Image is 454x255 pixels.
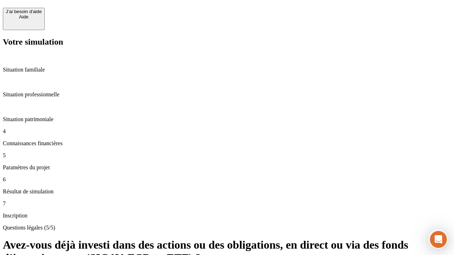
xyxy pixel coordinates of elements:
[430,231,447,248] iframe: Intercom live chat
[3,91,451,98] p: Situation professionnelle
[3,8,45,30] button: J’ai besoin d'aideAide
[6,14,42,19] div: Aide
[3,212,451,219] p: Inscription
[3,176,451,183] p: 6
[3,67,451,73] p: Situation familiale
[3,164,451,171] p: Paramètres du projet
[3,128,451,135] p: 4
[3,116,451,123] p: Situation patrimoniale
[3,225,451,231] p: Questions légales (5/5)
[6,9,42,14] div: J’ai besoin d'aide
[3,37,451,47] h2: Votre simulation
[3,152,451,159] p: 5
[3,188,451,195] p: Résultat de simulation
[3,140,451,147] p: Connaissances financières
[3,200,451,207] p: 7
[428,229,448,249] iframe: Intercom live chat discovery launcher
